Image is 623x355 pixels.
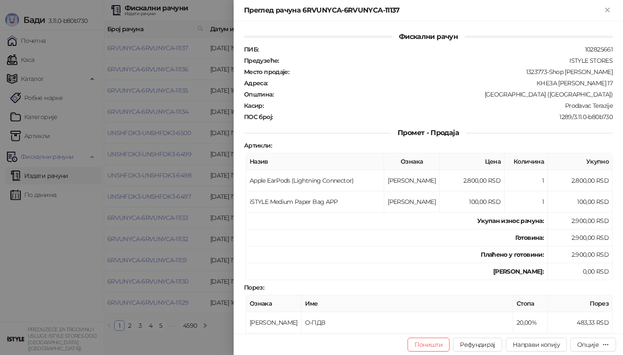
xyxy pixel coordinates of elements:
strong: Место продаје : [244,68,289,76]
td: 483,33 RSD [548,333,613,350]
strong: ПИБ : [244,45,258,53]
td: 2.900,00 RSD [548,213,613,229]
strong: Артикли : [244,142,272,149]
td: 2.800,00 RSD [548,170,613,191]
td: 2.800,00 RSD [440,170,504,191]
th: Ознака [246,295,302,312]
button: Опције [570,338,616,352]
td: 2.900,00 RSD [548,229,613,246]
div: ISTYLE STORES [280,57,613,65]
td: 2.900,00 RSD [548,246,613,263]
td: [PERSON_NAME] [384,170,440,191]
th: Порез [548,295,613,312]
button: Рефундирај [453,338,502,352]
div: Опције [577,341,599,349]
button: Close [602,5,613,16]
td: 1 [504,170,548,191]
td: 100,00 RSD [548,191,613,213]
button: Направи копију [506,338,567,352]
div: [GEOGRAPHIC_DATA] ([GEOGRAPHIC_DATA]) [274,90,613,98]
td: 20,00% [513,312,548,333]
strong: Општина : [244,90,273,98]
strong: [PERSON_NAME]: [493,268,544,275]
td: 1 [504,191,548,213]
th: Стопа [513,295,548,312]
span: Направи копију [513,341,560,349]
th: Име [302,295,513,312]
td: О-ПДВ [302,312,513,333]
div: КНЕЗА [PERSON_NAME] 17 [269,79,613,87]
td: [PERSON_NAME] [246,312,302,333]
span: Фискални рачун [392,32,465,41]
th: Ознака [384,153,440,170]
div: Преглед рачуна 6RVUNYCA-6RVUNYCA-11137 [244,5,602,16]
strong: Касир : [244,102,263,110]
td: 100,00 RSD [440,191,504,213]
strong: ПОС број : [244,113,273,121]
th: Укупно [548,153,613,170]
div: 1289/3.11.0-b80b730 [273,113,613,121]
th: Количина [504,153,548,170]
strong: Предузеће : [244,57,279,65]
td: Apple EarPods (Lightning Connector) [246,170,384,191]
strong: Плаћено у готовини: [481,251,544,258]
strong: Укупан износ рачуна : [477,217,544,225]
span: Промет - Продаја [391,129,466,137]
strong: Порез : [244,284,264,291]
td: 0,00 RSD [548,263,613,280]
td: 483,33 RSD [548,312,613,333]
th: Цена [440,153,504,170]
td: iSTYLE Medium Paper Bag APP [246,191,384,213]
button: Поништи [408,338,450,352]
strong: Адреса : [244,79,268,87]
td: [PERSON_NAME] [384,191,440,213]
th: Назив [246,153,384,170]
div: Prodavac Terazije [264,102,613,110]
div: 102825661 [259,45,613,53]
div: 1323773-Shop [PERSON_NAME] [290,68,613,76]
strong: Готовина : [515,234,544,242]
